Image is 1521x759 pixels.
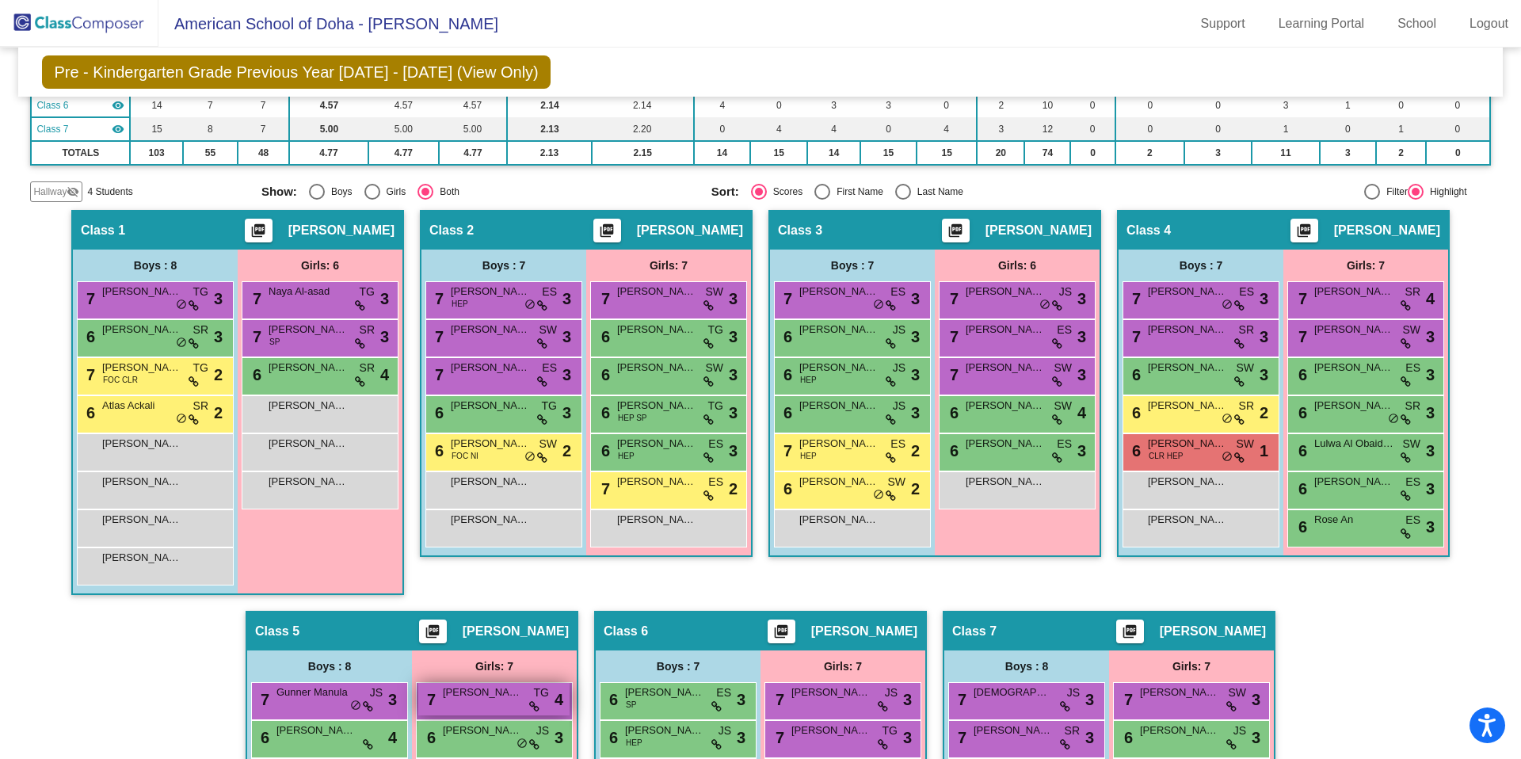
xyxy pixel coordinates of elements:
span: 7 [82,290,95,307]
span: 6 [597,404,610,421]
span: 6 [1294,366,1307,383]
span: [PERSON_NAME] [617,284,696,299]
td: 3 [1184,141,1252,165]
span: 3 [729,439,738,463]
span: [PERSON_NAME] [617,474,696,490]
td: 48 [238,141,289,165]
mat-icon: visibility_off [67,185,79,198]
span: 4 [1077,401,1086,425]
span: 2 [911,439,920,463]
span: ES [542,360,557,376]
span: 3 [562,401,571,425]
div: Boys : 8 [73,250,238,281]
span: 3 [1426,363,1435,387]
td: 4.77 [289,141,368,165]
span: 6 [431,442,444,460]
span: Class 7 [36,122,68,136]
span: [PERSON_NAME] [966,284,1045,299]
span: HEP [452,298,468,310]
mat-icon: visibility [112,123,124,135]
span: 6 [1294,404,1307,421]
td: 4.57 [289,93,368,117]
span: [PERSON_NAME] [PERSON_NAME] [1148,322,1227,338]
span: Class 6 [36,98,68,113]
span: [PERSON_NAME] [799,322,879,338]
span: JS [893,360,905,376]
span: [PERSON_NAME] [617,360,696,376]
span: 3 [1260,287,1268,311]
span: 3 [214,325,223,349]
span: 6 [780,366,792,383]
span: [PERSON_NAME] [637,223,743,238]
span: Hallway [33,185,67,199]
span: TG [360,284,375,300]
span: 6 [82,328,95,345]
button: Print Students Details [1290,219,1318,242]
span: [PERSON_NAME] [1148,436,1227,452]
td: 1 [1320,93,1376,117]
span: 3 [214,287,223,311]
span: [PERSON_NAME] [451,322,530,338]
td: 4.77 [439,141,507,165]
span: ES [1057,436,1072,452]
td: 14 [694,141,751,165]
mat-icon: picture_as_pdf [1294,223,1313,245]
span: 6 [82,404,95,421]
td: 14 [807,141,860,165]
span: 3 [1077,363,1086,387]
span: SP [269,336,280,348]
span: FOC CLR [103,374,138,386]
td: 0 [1070,141,1115,165]
button: Print Students Details [593,219,621,242]
span: 2 [1260,401,1268,425]
span: 6 [946,442,959,460]
button: Print Students Details [942,219,970,242]
span: 3 [1426,401,1435,425]
td: 4.57 [368,93,440,117]
td: 0 [1426,117,1489,141]
span: JS [893,398,905,414]
td: 15 [130,117,183,141]
td: 20 [977,141,1024,165]
div: Both [433,185,459,199]
span: [PERSON_NAME] Harbor [799,360,879,376]
span: SR [193,398,208,414]
td: 14 [130,93,183,117]
td: 15 [917,141,978,165]
td: 4 [917,117,978,141]
span: [PERSON_NAME] [451,474,530,490]
span: 7 [249,290,261,307]
div: Highlight [1424,185,1467,199]
span: SW [705,360,723,376]
span: do_not_disturb_alt [1039,299,1050,311]
button: Print Students Details [419,620,447,643]
span: HEP [800,374,817,386]
td: 4 [694,93,751,117]
td: 11 [1252,141,1320,165]
span: [PERSON_NAME] [966,398,1045,414]
td: 3 [1252,93,1320,117]
span: [PERSON_NAME] [1148,398,1227,414]
span: HEP SP [618,412,647,424]
span: 3 [911,363,920,387]
div: Girls [380,185,406,199]
td: 15 [750,141,807,165]
td: 12 [1024,117,1070,141]
td: 15 [860,141,917,165]
div: Filter [1380,185,1408,199]
span: 3 [562,287,571,311]
td: 7 [183,93,238,117]
span: 7 [1128,290,1141,307]
span: SW [539,436,557,452]
span: ES [890,436,905,452]
mat-icon: picture_as_pdf [597,223,616,245]
span: 7 [597,290,610,307]
span: 4 [380,363,389,387]
span: [PERSON_NAME] [451,436,530,452]
span: 7 [1294,290,1307,307]
div: Boys [325,185,353,199]
span: 1 [1260,439,1268,463]
td: 7 [238,117,289,141]
td: 4 [807,117,860,141]
span: 6 [1128,366,1141,383]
